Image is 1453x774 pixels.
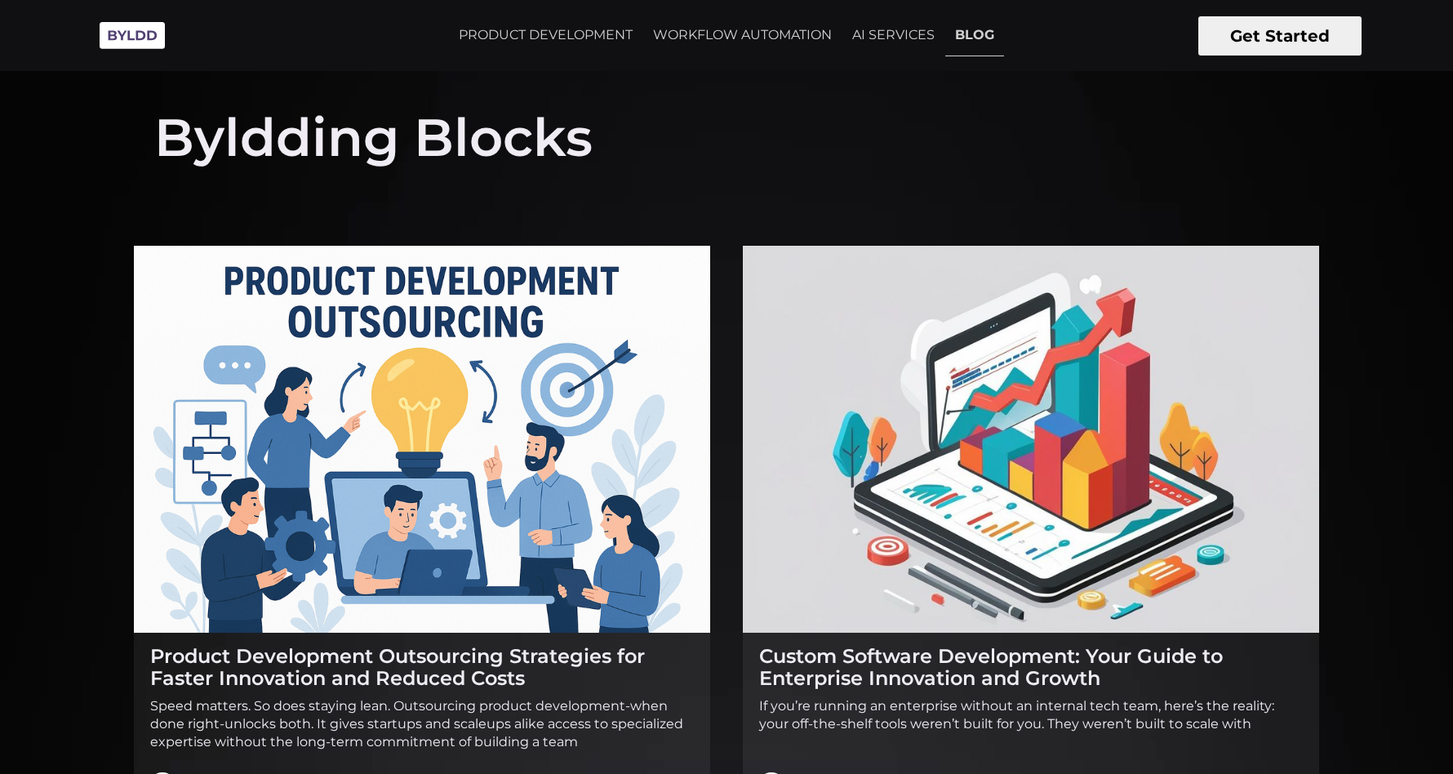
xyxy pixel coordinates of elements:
[150,633,694,765] a: Product Development Outsourcing Strategies for Faster Innovation and Reduced Costs Speed matters....
[743,246,1319,633] img: Custom Software Development: Your Guide to Enterprise Innovation and Growth
[150,697,694,751] p: Speed matters. So does staying lean. Outsourcing product development-when done right-unlocks both...
[643,15,842,56] a: WORKFLOW AUTOMATION
[759,633,1303,747] a: Custom Software Development: Your Guide to Enterprise Innovation and Growth If you’re running an ...
[134,246,710,633] img: Product Development Outsourcing Strategies for Faster Innovation and Reduced Costs
[1198,16,1362,56] button: Get Started
[150,645,694,690] h2: Product Development Outsourcing Strategies for Faster Innovation and Reduced Costs
[759,697,1303,733] p: If you’re running an enterprise without an internal tech team, here’s the reality: your off-the-s...
[759,645,1303,690] h2: Custom Software Development: Your Guide to Enterprise Innovation and Growth
[945,15,1004,56] a: BLOG
[154,65,593,172] h1: Byldding Blocks
[449,15,642,56] a: PRODUCT DEVELOPMENT
[842,15,944,56] a: AI SERVICES
[91,13,173,58] img: Byldd - Product Development Company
